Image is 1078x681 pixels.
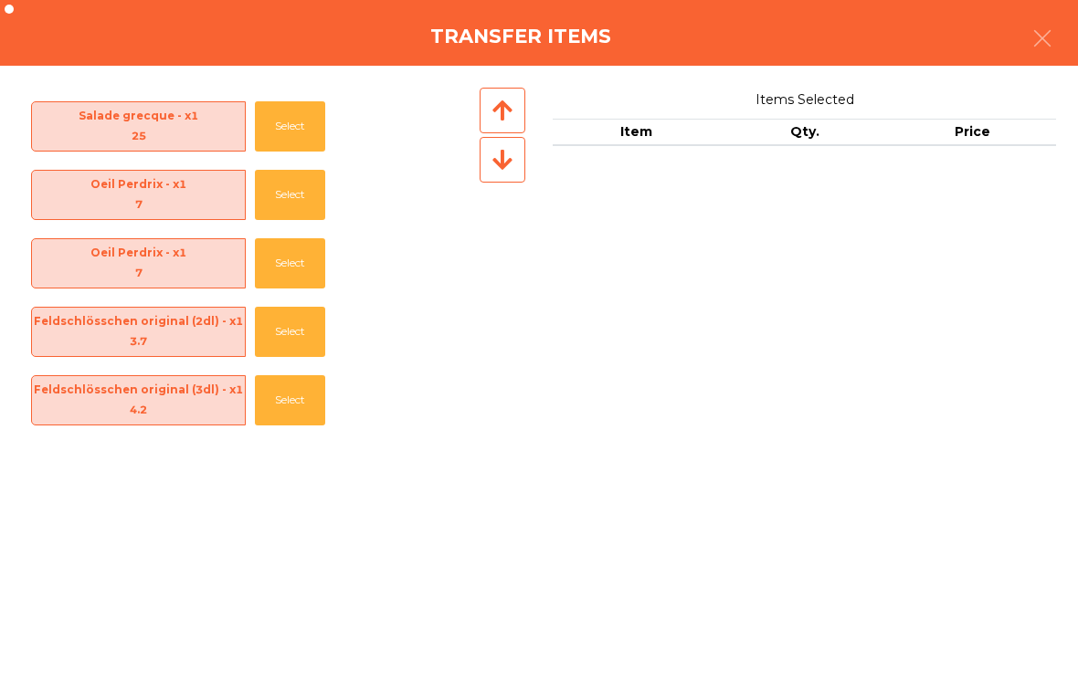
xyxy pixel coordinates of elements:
th: Qty. [721,119,889,146]
span: Salade grecque - x1 [32,106,245,147]
span: Feldschlösschen original (3dl) - x1 [32,380,245,421]
span: Items Selected [553,88,1056,112]
div: 7 [32,263,245,283]
button: Select [255,375,325,425]
div: 3.7 [32,331,245,351]
button: Select [255,101,325,152]
th: Price [888,119,1056,146]
div: 7 [32,194,245,215]
th: Item [553,119,721,146]
span: Oeil Perdrix - x1 [32,243,245,284]
div: 25 [32,126,245,146]
button: Select [255,170,325,220]
h4: Transfer items [430,23,611,50]
button: Select [255,307,325,357]
span: Oeil Perdrix - x1 [32,174,245,215]
div: 4.2 [32,400,245,420]
button: Select [255,238,325,288]
span: Feldschlösschen original (2dl) - x1 [32,311,245,352]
